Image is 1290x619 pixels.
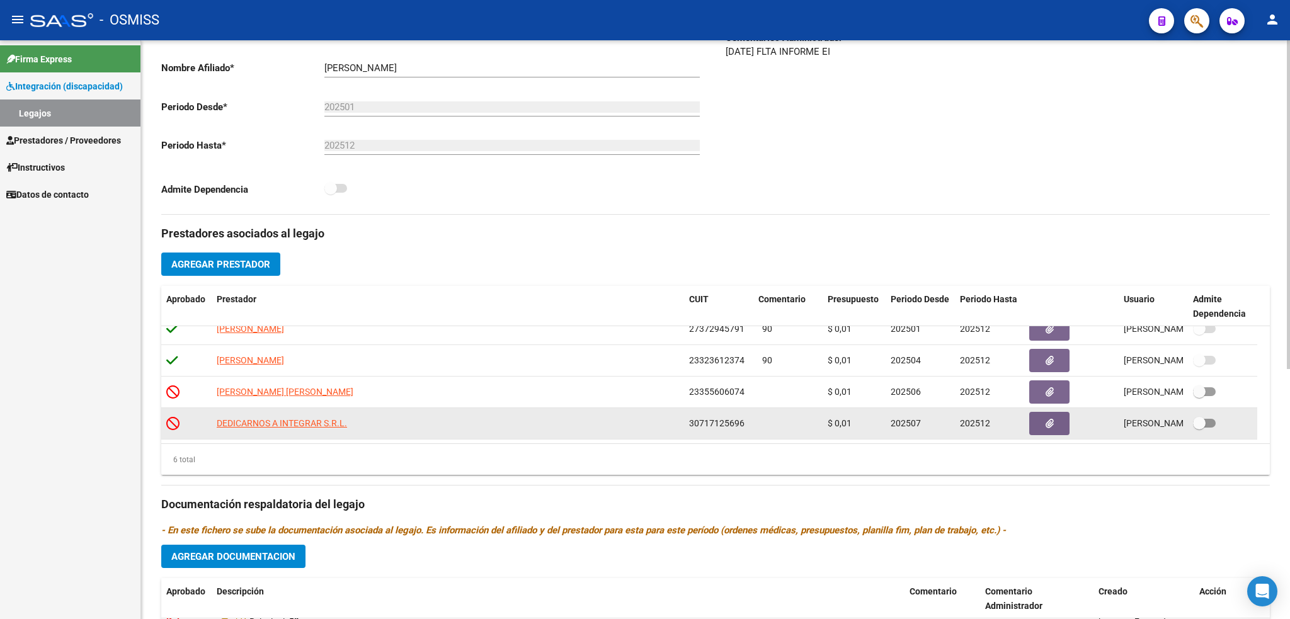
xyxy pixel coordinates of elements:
datatable-header-cell: Comentario [753,286,823,327]
span: 202512 [960,418,990,428]
span: 27372945791 [689,324,745,334]
span: 202501 [891,324,921,334]
p: Nombre Afiliado [161,61,324,75]
span: Aprobado [166,586,205,596]
p: Admite Dependencia [161,183,324,196]
span: Instructivos [6,161,65,174]
button: Agregar Documentacion [161,545,305,568]
span: 90 [762,355,772,365]
button: Agregar Prestador [161,253,280,276]
span: 202504 [891,355,921,365]
span: Comentario [910,586,957,596]
span: [PERSON_NAME] [217,324,284,334]
span: [PERSON_NAME] [DATE] [1124,355,1223,365]
datatable-header-cell: Aprobado [161,286,212,327]
span: $ 0,01 [828,324,852,334]
span: Periodo Desde [891,294,949,304]
span: [PERSON_NAME] [PERSON_NAME] [217,387,353,397]
span: Periodo Hasta [960,294,1017,304]
i: - En este fichero se sube la documentación asociada al legajo. Es información del afiliado y del ... [161,525,1006,536]
span: Integración (discapacidad) [6,79,123,93]
mat-icon: menu [10,12,25,27]
div: Open Intercom Messenger [1247,576,1277,606]
datatable-header-cell: Periodo Desde [886,286,955,327]
datatable-header-cell: Periodo Hasta [955,286,1024,327]
h3: Prestadores asociados al legajo [161,225,1270,242]
datatable-header-cell: Admite Dependencia [1188,286,1257,327]
datatable-header-cell: Presupuesto [823,286,886,327]
span: 202512 [960,355,990,365]
span: Prestador [217,294,256,304]
span: Agregar Prestador [171,259,270,270]
span: DEDICARNOS A INTEGRAR S.R.L. [217,418,347,428]
span: 202506 [891,387,921,397]
span: Datos de contacto [6,188,89,202]
span: [PERSON_NAME] [DATE] [1124,324,1223,334]
datatable-header-cell: CUIT [684,286,753,327]
span: 23323612374 [689,355,745,365]
span: Firma Express [6,52,72,66]
span: Comentario Administrador [985,586,1042,611]
span: [PERSON_NAME] [DATE] [1124,387,1223,397]
span: - OSMISS [100,6,159,34]
h3: Documentación respaldatoria del legajo [161,496,1270,513]
p: Periodo Hasta [161,139,324,152]
div: 6 total [161,453,195,467]
span: 90 [762,324,772,334]
span: Aprobado [166,294,205,304]
span: 23355606074 [689,387,745,397]
p: Periodo Desde [161,100,324,114]
span: [PERSON_NAME] [DATE] [1124,418,1223,428]
span: Acción [1199,586,1226,596]
mat-icon: person [1265,12,1280,27]
span: Agregar Documentacion [171,551,295,562]
span: Comentario [758,294,806,304]
span: $ 0,01 [828,387,852,397]
datatable-header-cell: Prestador [212,286,684,327]
span: $ 0,01 [828,418,852,428]
span: 30717125696 [689,418,745,428]
span: Admite Dependencia [1193,294,1246,319]
span: CUIT [689,294,709,304]
p: [DATE] FLTA INFORME EI [726,45,1270,59]
datatable-header-cell: Usuario [1119,286,1188,327]
span: Usuario [1124,294,1155,304]
span: Creado [1099,586,1127,596]
span: 202512 [960,324,990,334]
span: [PERSON_NAME] [217,355,284,365]
span: $ 0,01 [828,355,852,365]
span: 202512 [960,387,990,397]
span: Descripción [217,586,264,596]
span: 202507 [891,418,921,428]
span: Prestadores / Proveedores [6,133,121,147]
span: Presupuesto [828,294,879,304]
